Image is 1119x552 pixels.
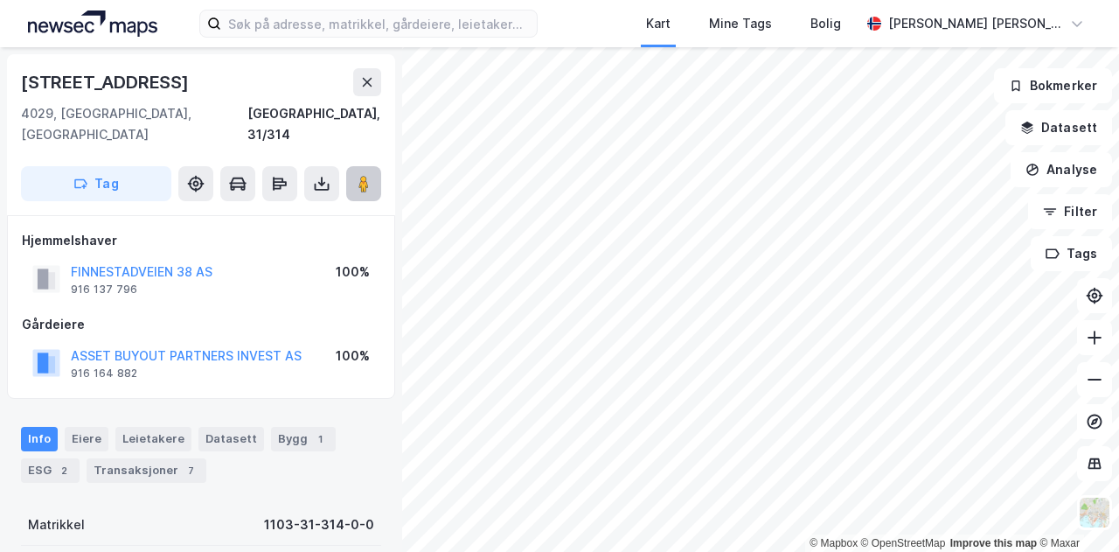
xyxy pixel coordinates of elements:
div: Bolig [810,13,841,34]
div: 2 [55,462,73,479]
div: 1103-31-314-0-0 [264,514,374,535]
div: Matrikkel [28,514,85,535]
div: 4029, [GEOGRAPHIC_DATA], [GEOGRAPHIC_DATA] [21,103,247,145]
div: 916 164 882 [71,367,137,381]
button: Tag [21,166,171,201]
div: [GEOGRAPHIC_DATA], 31/314 [247,103,381,145]
div: Eiere [65,427,108,451]
button: Tags [1031,236,1112,271]
div: 100% [336,346,370,367]
div: Transaksjoner [87,458,206,483]
button: Bokmerker [994,68,1112,103]
input: Søk på adresse, matrikkel, gårdeiere, leietakere eller personer [221,10,536,37]
div: [STREET_ADDRESS] [21,68,192,96]
div: ESG [21,458,80,483]
a: Mapbox [810,537,858,549]
div: Mine Tags [709,13,772,34]
div: Leietakere [115,427,191,451]
div: 100% [336,262,370,283]
iframe: Chat Widget [1032,468,1119,552]
div: Hjemmelshaver [22,230,380,251]
button: Analyse [1011,152,1112,187]
div: [PERSON_NAME] [PERSON_NAME] [888,13,1063,34]
div: Bygg [271,427,336,451]
div: 1 [311,430,329,448]
div: 7 [182,462,199,479]
img: logo.a4113a55bc3d86da70a041830d287a7e.svg [28,10,157,37]
button: Datasett [1005,110,1112,145]
div: 916 137 796 [71,283,137,297]
div: Info [21,427,58,451]
div: Datasett [198,427,264,451]
div: Kart [646,13,671,34]
a: OpenStreetMap [861,537,946,549]
div: Gårdeiere [22,314,380,335]
button: Filter [1028,194,1112,229]
div: Kontrollprogram for chat [1032,468,1119,552]
a: Improve this map [950,537,1037,549]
